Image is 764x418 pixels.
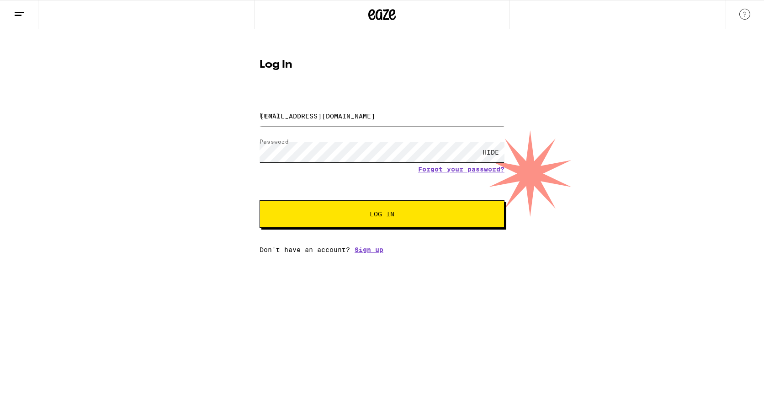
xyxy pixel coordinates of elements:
span: Hi. Need any help? [5,6,66,14]
div: HIDE [477,142,504,162]
div: Don't have an account? [260,246,504,253]
h1: Log In [260,59,504,70]
button: Log In [260,200,504,228]
a: Sign up [355,246,383,253]
input: Email [260,106,504,126]
span: Log In [370,211,394,217]
label: Email [260,112,280,119]
label: Password [260,139,289,145]
a: Forgot your password? [418,166,504,173]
